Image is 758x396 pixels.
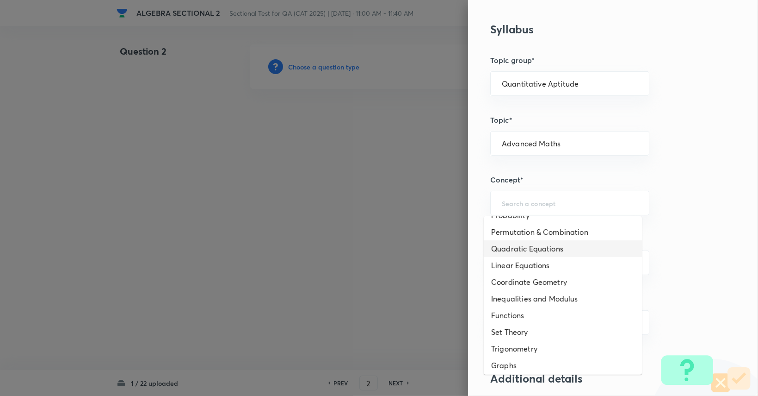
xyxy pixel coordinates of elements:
[484,240,642,257] li: Quadratic Equations
[484,340,642,357] li: Trigonometry
[644,262,646,264] button: Open
[484,357,642,374] li: Graphs
[644,143,646,145] button: Open
[490,372,705,385] h3: Additional details
[484,324,642,340] li: Set Theory
[502,79,638,88] input: Select a topic group
[484,290,642,307] li: Inequalities and Modulus
[490,174,705,185] h5: Concept*
[644,202,646,204] button: Close
[644,322,646,324] button: Open
[490,55,705,66] h5: Topic group*
[644,83,646,85] button: Open
[484,274,642,290] li: Coordinate Geometry
[502,139,638,148] input: Search a topic
[484,307,642,324] li: Functions
[484,257,642,274] li: Linear Equations
[484,224,642,240] li: Permutation & Combination
[502,199,638,207] input: Search a concept
[490,23,705,36] h3: Syllabus
[490,114,705,126] h5: Topic*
